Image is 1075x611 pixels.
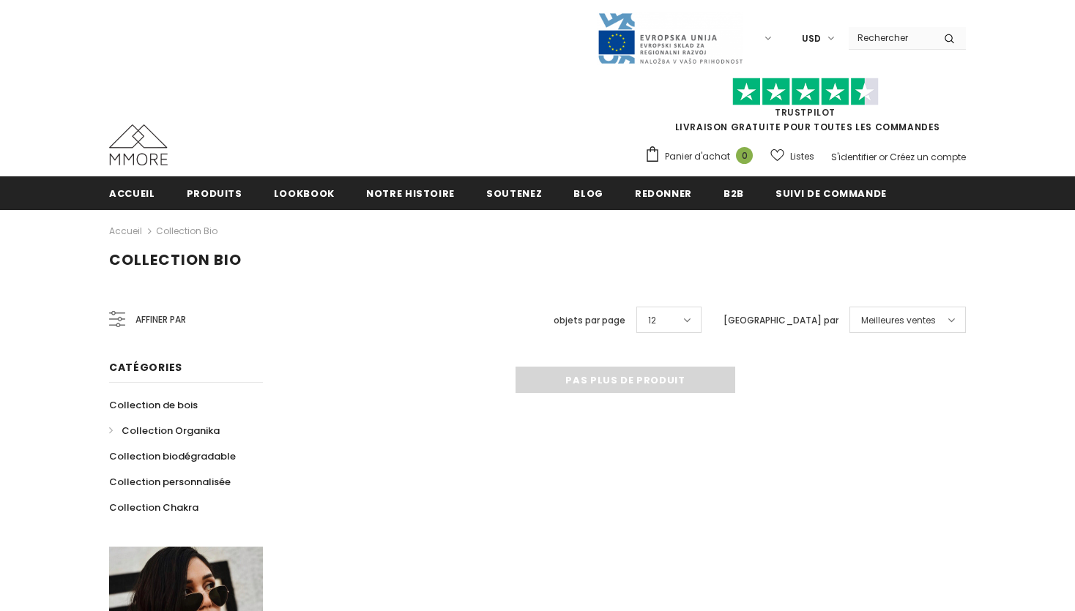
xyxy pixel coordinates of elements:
[366,187,455,200] span: Notre histoire
[109,187,155,200] span: Accueil
[109,392,198,418] a: Collection de bois
[109,418,220,443] a: Collection Organika
[802,31,821,46] span: USD
[849,27,933,48] input: Search Site
[635,187,692,200] span: Redonner
[644,84,966,133] span: LIVRAISON GRATUITE POUR TOUTES LES COMMANDES
[109,501,198,514] span: Collection Chakra
[109,250,242,270] span: Collection Bio
[274,187,335,200] span: Lookbook
[156,225,217,237] a: Collection Bio
[109,443,236,469] a: Collection biodégradable
[775,106,836,119] a: TrustPilot
[724,313,838,328] label: [GEOGRAPHIC_DATA] par
[879,151,888,163] span: or
[135,312,186,328] span: Affiner par
[573,176,603,209] a: Blog
[890,151,966,163] a: Créez un compte
[486,187,542,200] span: soutenez
[109,398,198,412] span: Collection de bois
[573,187,603,200] span: Blog
[109,222,142,240] a: Accueil
[109,475,231,489] span: Collection personnalisée
[366,176,455,209] a: Notre histoire
[486,176,542,209] a: soutenez
[635,176,692,209] a: Redonner
[770,143,814,169] a: Listes
[665,149,730,164] span: Panier d'achat
[109,449,236,463] span: Collection biodégradable
[187,187,242,200] span: Produits
[554,313,625,328] label: objets par page
[648,313,656,328] span: 12
[736,147,753,164] span: 0
[187,176,242,209] a: Produits
[109,176,155,209] a: Accueil
[724,176,744,209] a: B2B
[732,78,879,106] img: Faites confiance aux étoiles pilotes
[122,424,220,438] span: Collection Organika
[109,360,182,375] span: Catégories
[831,151,877,163] a: S'identifier
[775,176,887,209] a: Suivi de commande
[597,31,743,44] a: Javni Razpis
[861,313,936,328] span: Meilleures ventes
[724,187,744,200] span: B2B
[274,176,335,209] a: Lookbook
[775,187,887,200] span: Suivi de commande
[597,12,743,65] img: Javni Razpis
[644,146,760,168] a: Panier d'achat 0
[109,469,231,495] a: Collection personnalisée
[109,495,198,520] a: Collection Chakra
[109,124,168,165] img: Cas MMORE
[790,149,814,164] span: Listes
